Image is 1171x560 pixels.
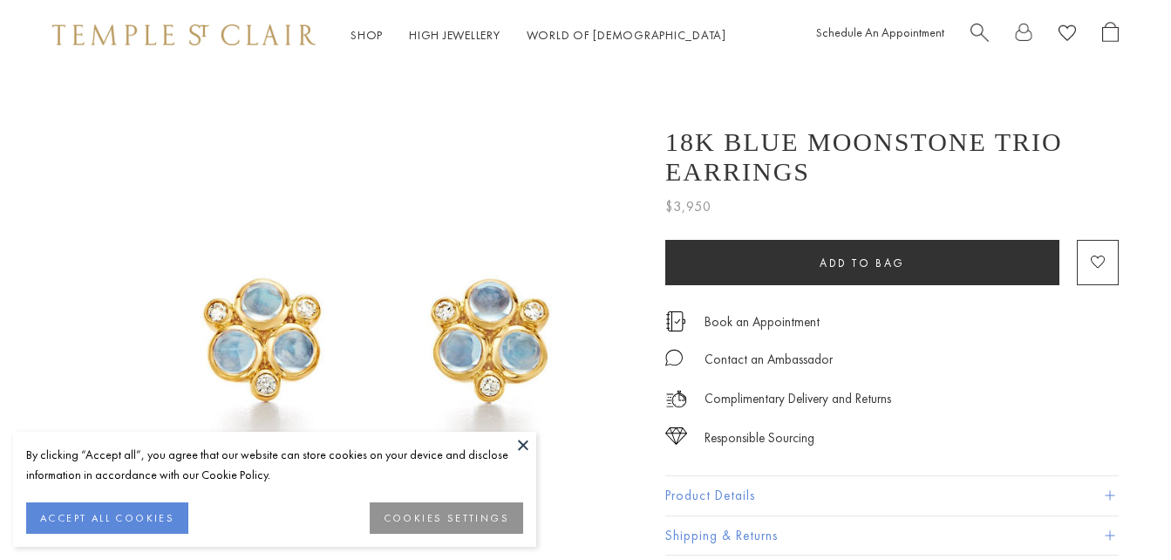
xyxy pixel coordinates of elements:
a: Book an Appointment [705,312,820,331]
a: Search [970,22,989,49]
img: icon_appointment.svg [665,311,686,331]
p: Complimentary Delivery and Returns [705,388,891,410]
nav: Main navigation [351,24,726,46]
div: Responsible Sourcing [705,427,814,449]
button: ACCEPT ALL COOKIES [26,502,188,534]
span: Add to bag [820,256,905,270]
button: Add to bag [665,240,1059,285]
a: View Wishlist [1059,22,1076,49]
img: icon_sourcing.svg [665,427,687,445]
img: MessageIcon-01_2.svg [665,349,683,366]
a: World of [DEMOGRAPHIC_DATA]World of [DEMOGRAPHIC_DATA] [527,27,726,43]
span: $3,950 [665,195,711,218]
button: COOKIES SETTINGS [370,502,523,534]
div: Contact an Ambassador [705,349,833,371]
a: Open Shopping Bag [1102,22,1119,49]
div: By clicking “Accept all”, you agree that our website can store cookies on your device and disclos... [26,445,523,485]
img: icon_delivery.svg [665,388,687,410]
a: Schedule An Appointment [816,24,944,40]
h1: 18K Blue Moonstone Trio Earrings [665,127,1119,187]
button: Shipping & Returns [665,516,1119,556]
img: Temple St. Clair [52,24,316,45]
a: High JewelleryHigh Jewellery [409,27,500,43]
a: ShopShop [351,27,383,43]
button: Product Details [665,476,1119,516]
